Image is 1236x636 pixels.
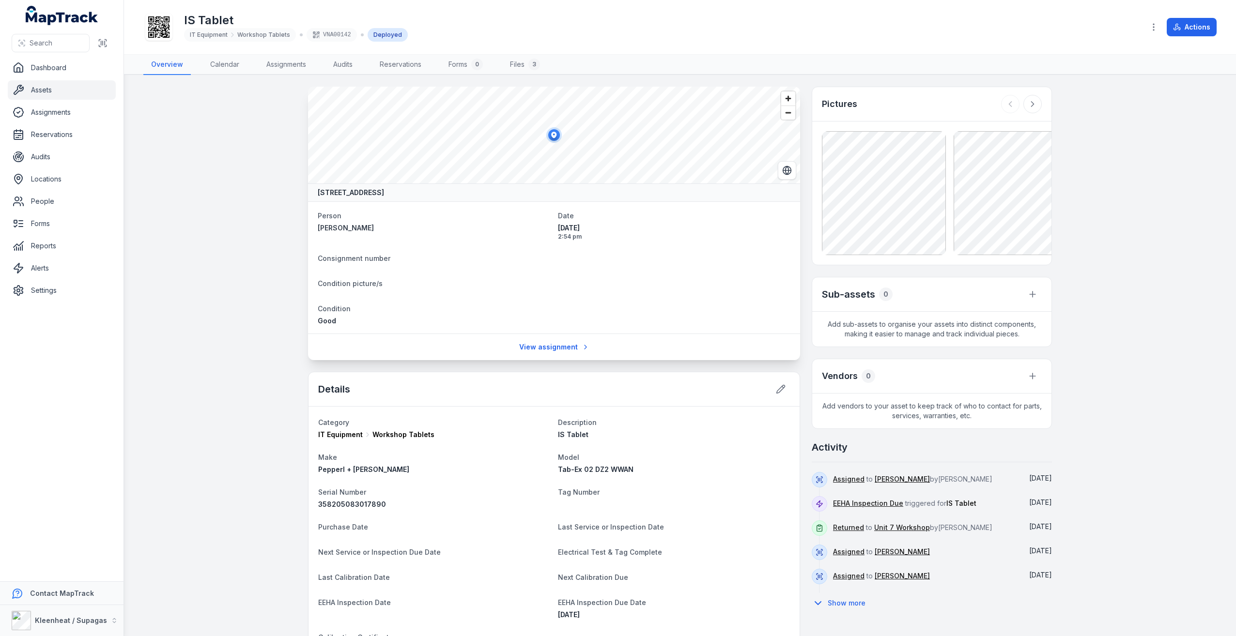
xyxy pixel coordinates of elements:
[318,598,391,606] span: EEHA Inspection Date
[875,547,930,557] a: [PERSON_NAME]
[822,369,858,383] h3: Vendors
[833,571,865,581] a: Assigned
[833,475,992,483] span: to by [PERSON_NAME]
[237,31,290,39] span: Workshop Tablets
[318,500,386,508] span: 358205083017890
[528,59,540,70] div: 3
[833,474,865,484] a: Assigned
[1029,498,1052,506] span: [DATE]
[30,589,94,597] strong: Contact MapTrack
[812,593,872,613] button: Show more
[558,418,597,426] span: Description
[318,382,350,396] h2: Details
[1029,546,1052,555] time: 23/12/2024, 8:39:37 am
[318,279,383,288] span: Condition picture/s
[325,55,360,75] a: Audits
[781,91,795,106] button: Zoom in
[822,288,875,301] h2: Sub-assets
[812,312,1051,347] span: Add sub-assets to organise your assets into distinct components, making it easier to manage and t...
[558,453,579,461] span: Model
[471,59,483,70] div: 0
[558,465,633,473] span: Tab-Ex 02 DZ2 WWAN
[372,430,434,439] span: Workshop Tablets
[558,523,664,531] span: Last Service or Inspection Date
[822,97,857,111] h3: Pictures
[8,192,116,211] a: People
[1029,498,1052,506] time: 01/04/2025, 12:00:00 am
[318,254,390,262] span: Consignment number
[308,87,800,183] canvas: Map
[833,523,864,532] a: Returned
[318,523,368,531] span: Purchase Date
[8,236,116,256] a: Reports
[833,499,976,507] span: triggered for
[558,223,790,241] time: 29/05/2025, 2:54:45 pm
[318,317,336,325] span: Good
[1029,474,1052,482] time: 29/05/2025, 2:54:45 pm
[143,55,191,75] a: Overview
[12,34,90,52] button: Search
[318,453,337,461] span: Make
[558,598,646,606] span: EEHA Inspection Due Date
[781,106,795,120] button: Zoom out
[778,161,796,180] button: Switch to Satellite View
[184,13,408,28] h1: IS Tablet
[368,28,408,42] div: Deployed
[318,212,341,220] span: Person
[318,430,363,439] span: IT Equipment
[513,338,596,356] a: View assignment
[318,418,349,426] span: Category
[812,440,848,454] h2: Activity
[318,488,366,496] span: Serial Number
[875,571,930,581] a: [PERSON_NAME]
[26,6,98,25] a: MapTrack
[558,212,574,220] span: Date
[318,573,390,581] span: Last Calibration Date
[833,499,903,508] a: EEHA Inspection Due
[8,214,116,233] a: Forms
[833,547,930,556] span: to
[1029,571,1052,579] time: 23/12/2024, 8:30:44 am
[558,488,600,496] span: Tag Number
[8,258,116,278] a: Alerts
[318,465,409,473] span: Pepperl + [PERSON_NAME]
[558,233,790,241] span: 2:54 pm
[318,548,441,556] span: Next Service or Inspection Due Date
[833,547,865,557] a: Assigned
[833,523,992,531] span: to by [PERSON_NAME]
[558,610,580,619] time: 15/04/2025, 12:00:00 am
[190,31,228,39] span: IT Equipment
[8,58,116,77] a: Dashboard
[318,223,550,233] a: [PERSON_NAME]
[874,523,930,532] a: Unit 7 Workshop
[558,430,588,439] span: IS Tablet
[259,55,314,75] a: Assignments
[8,103,116,122] a: Assignments
[8,125,116,144] a: Reservations
[946,499,976,507] span: IS Tablet
[8,169,116,189] a: Locations
[862,369,875,383] div: 0
[879,288,893,301] div: 0
[502,55,548,75] a: Files3
[372,55,429,75] a: Reservations
[1029,546,1052,555] span: [DATE]
[812,394,1051,428] span: Add vendors to your asset to keep track of who to contact for parts, services, warranties, etc.
[1167,18,1217,36] button: Actions
[35,616,107,624] strong: Kleenheat / Supagas
[307,28,357,42] div: VNA00142
[1029,522,1052,530] span: [DATE]
[8,281,116,300] a: Settings
[875,474,930,484] a: [PERSON_NAME]
[588,612,659,621] span: Asset details updated!
[318,188,384,197] strong: [STREET_ADDRESS]
[202,55,247,75] a: Calendar
[8,147,116,167] a: Audits
[441,55,491,75] a: Forms0
[8,80,116,100] a: Assets
[318,304,351,313] span: Condition
[558,548,662,556] span: Electrical Test & Tag Complete
[558,223,790,233] span: [DATE]
[30,38,52,48] span: Search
